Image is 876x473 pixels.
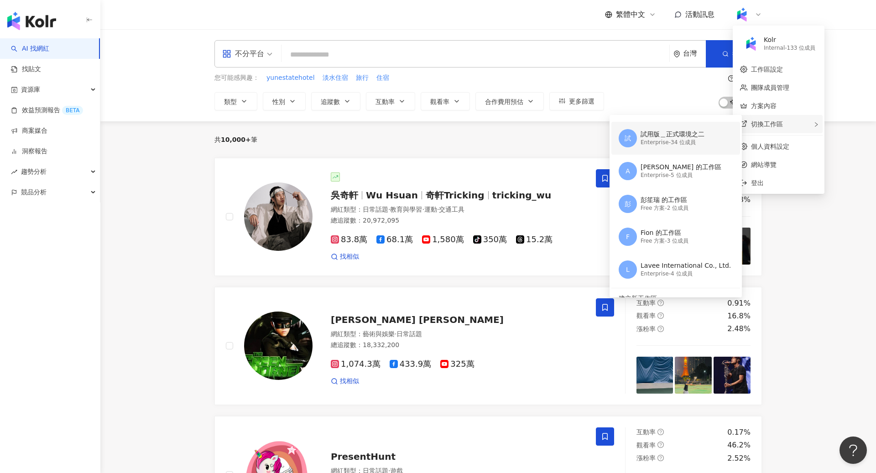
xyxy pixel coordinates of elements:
[214,92,257,110] button: 類型
[214,287,762,405] a: KOL Avatar[PERSON_NAME] [PERSON_NAME]網紅類型：藝術與娛樂·日常話題總追蹤數：18,332,2001,074.3萬433.9萬325萬找相似互動率questi...
[263,92,306,110] button: 性別
[376,235,413,244] span: 68.1萬
[376,73,390,83] button: 住宿
[764,44,815,52] div: Internal - 133 位成員
[569,98,594,105] span: 更多篩選
[657,442,664,448] span: question-circle
[363,330,395,338] span: 藝術與娛樂
[636,312,656,319] span: 觀看率
[714,357,751,394] img: post-image
[641,163,721,172] div: [PERSON_NAME] 的工作區
[641,204,688,212] div: Free 方案 - 2 位成員
[390,359,432,369] span: 433.9萬
[21,182,47,203] span: 競品分析
[636,428,656,436] span: 互動率
[751,179,764,187] span: 登出
[7,12,56,30] img: logo
[626,265,630,275] span: L
[214,158,762,276] a: KOL Avatar吳奇軒Wu Hsuan奇軒Trickingtricking_wu網紅類型：日常話題·教育與學習·運動·交通工具總追蹤數：20,972,09583.8萬68.1萬1,580萬3...
[751,66,783,73] a: 工作區設定
[426,190,485,201] span: 奇軒Tricking
[11,44,49,53] a: searchAI 找網紅
[11,169,17,175] span: rise
[764,36,815,45] div: Kolr
[214,73,259,83] span: 您可能感興趣：
[355,73,369,83] button: 旅行
[742,35,760,52] img: Kolr%20app%20icon%20%281%29.png
[641,196,688,205] div: 彭笙瑞 的工作區
[657,429,664,435] span: question-circle
[340,377,359,386] span: 找相似
[473,235,507,244] span: 350萬
[323,73,348,83] span: 淡水住宿
[636,454,656,462] span: 漲粉率
[331,252,359,261] a: 找相似
[11,65,41,74] a: 找貼文
[331,314,504,325] span: [PERSON_NAME] [PERSON_NAME]
[396,330,422,338] span: 日常話題
[266,73,315,83] button: yunestatehotel
[224,98,237,105] span: 類型
[636,442,656,449] span: 觀看率
[641,237,688,245] div: Free 方案 - 3 位成員
[839,437,867,464] iframe: Help Scout Beacon - Open
[706,40,761,68] button: 搜尋
[321,98,340,105] span: 追蹤數
[221,136,251,143] span: 10,000+
[813,122,819,127] span: right
[673,51,680,57] span: environment
[641,261,731,270] div: Lavee International Co., Ltd.
[331,359,381,369] span: 1,074.3萬
[331,341,585,350] div: 總追蹤數 ： 18,332,200
[375,98,395,105] span: 互動率
[626,166,630,176] span: A
[388,206,390,213] span: ·
[21,161,47,182] span: 趨勢分析
[549,92,604,110] button: 更多篩選
[422,235,464,244] span: 1,580萬
[475,92,544,110] button: 合作費用預估
[751,84,789,91] a: 團隊成員管理
[675,357,712,394] img: post-image
[311,92,360,110] button: 追蹤數
[266,73,315,83] span: yunestatehotel
[331,377,359,386] a: 找相似
[685,10,714,19] span: 活動訊息
[727,427,751,437] div: 0.17%
[424,206,437,213] span: 運動
[366,92,415,110] button: 互動率
[657,455,664,461] span: question-circle
[437,206,439,213] span: ·
[751,102,777,109] a: 方案內容
[751,160,817,170] span: 網站導覽
[485,98,523,105] span: 合作費用預估
[363,206,388,213] span: 日常話題
[641,270,731,278] div: Enterprise - 4 位成員
[322,73,349,83] button: 淡水住宿
[727,311,751,321] div: 16.8%
[244,182,313,251] img: KOL Avatar
[390,206,422,213] span: 教育與學習
[728,75,735,82] span: question-circle
[516,235,553,244] span: 15.2萬
[641,130,704,139] div: 試用版＿正式環境之二
[636,299,656,307] span: 互動率
[492,190,552,201] span: tricking_wu
[636,357,673,394] img: post-image
[366,190,418,201] span: Wu Hsuan
[727,440,751,450] div: 46.2%
[619,293,731,303] span: 建立新工作區
[331,235,367,244] span: 83.8萬
[641,172,721,179] div: Enterprise - 5 位成員
[727,324,751,334] div: 2.48%
[244,312,313,380] img: KOL Avatar
[751,143,789,150] a: 個人資料設定
[11,106,83,115] a: 效益預測報告BETA
[625,133,631,143] span: 試
[21,79,40,100] span: 資源庫
[331,216,585,225] div: 總追蹤數 ： 20,972,095
[214,136,257,143] div: 共 筆
[222,47,264,61] div: 不分平台
[331,330,585,339] div: 網紅類型 ：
